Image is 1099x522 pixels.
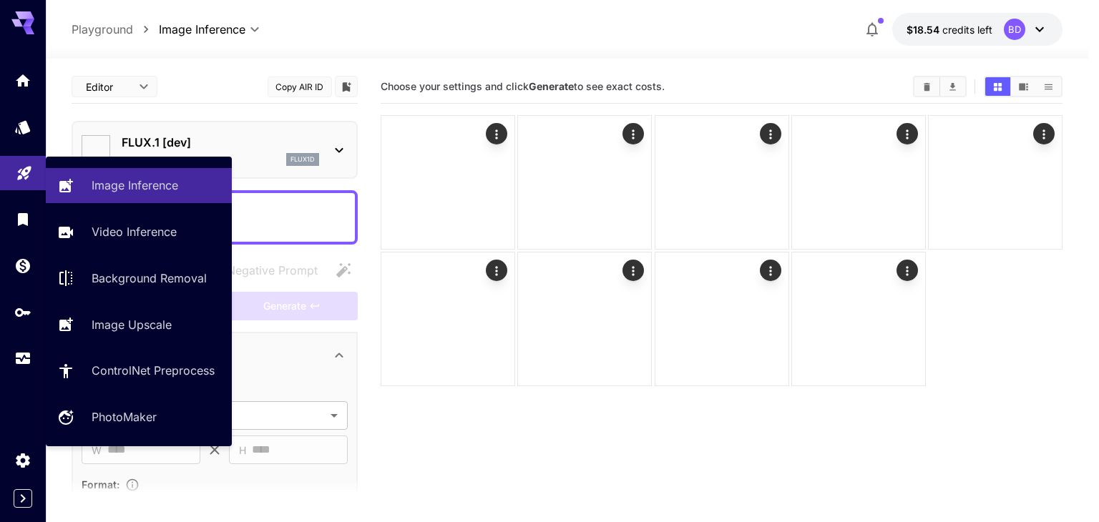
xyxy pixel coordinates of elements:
[92,316,172,333] p: Image Upscale
[92,270,207,287] p: Background Removal
[92,442,102,458] span: W
[907,24,942,36] span: $18.54
[940,77,965,96] button: Download All
[486,123,507,144] div: Actions
[290,154,315,164] p: flux1d
[14,257,31,275] div: Wallet
[913,76,967,97] div: Clear ImagesDownload All
[92,408,157,425] p: PhotoMaker
[942,24,992,36] span: credits left
[1004,19,1025,40] div: BD
[198,261,329,279] span: Negative prompts are not compatible with the selected model.
[92,177,178,194] p: Image Inference
[16,159,33,177] div: Playground
[1011,77,1036,96] button: Show images in video view
[914,77,939,96] button: Clear Images
[92,223,177,240] p: Video Inference
[14,72,31,89] div: Home
[46,215,232,250] a: Video Inference
[1033,123,1055,144] div: Actions
[239,442,246,458] span: H
[985,77,1010,96] button: Show images in grid view
[14,118,31,136] div: Models
[14,489,32,508] button: Expand sidebar
[46,261,232,296] a: Background Removal
[227,262,318,279] span: Negative Prompt
[46,168,232,203] a: Image Inference
[46,353,232,388] a: ControlNet Preprocess
[92,362,215,379] p: ControlNet Preprocess
[622,260,644,281] div: Actions
[46,307,232,342] a: Image Upscale
[159,21,245,38] span: Image Inference
[268,77,332,97] button: Copy AIR ID
[14,303,31,321] div: API Keys
[381,80,665,92] span: Choose your settings and click to see exact costs.
[759,260,781,281] div: Actions
[759,123,781,144] div: Actions
[1036,77,1061,96] button: Show images in list view
[622,123,644,144] div: Actions
[14,210,31,228] div: Library
[72,21,159,38] nav: breadcrumb
[896,123,917,144] div: Actions
[46,400,232,435] a: PhotoMaker
[86,79,130,94] span: Editor
[486,260,507,281] div: Actions
[896,260,917,281] div: Actions
[122,134,319,151] p: FLUX.1 [dev]
[14,350,31,368] div: Usage
[907,22,992,37] div: $18.5409
[529,80,574,92] b: Generate
[340,78,353,95] button: Add to library
[892,13,1063,46] button: $18.5409
[14,451,31,469] div: Settings
[984,76,1063,97] div: Show images in grid viewShow images in video viewShow images in list view
[72,21,133,38] p: Playground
